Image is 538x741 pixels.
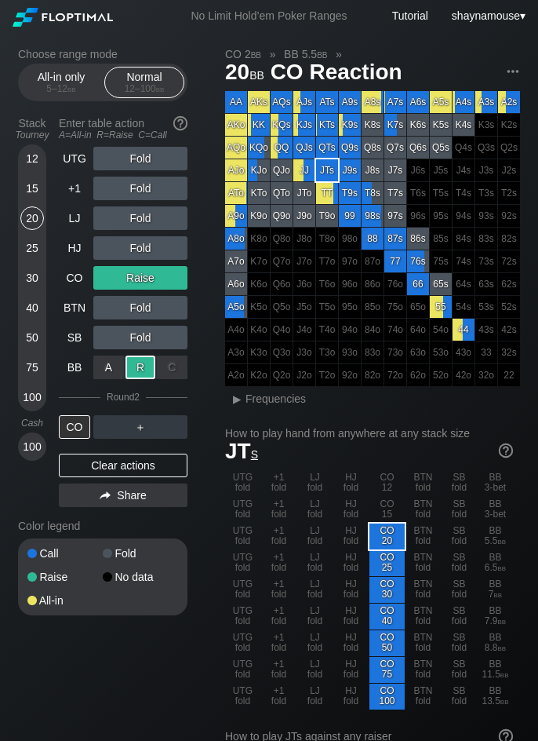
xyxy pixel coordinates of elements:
[156,83,165,94] span: bb
[430,137,452,159] div: Q5s
[453,159,474,181] div: 100% fold in prior round
[430,250,452,272] div: 100% fold in prior round
[498,273,520,295] div: 100% fold in prior round
[407,91,429,113] div: A6s
[25,68,97,97] div: All-in only
[103,548,178,559] div: Fold
[430,364,452,386] div: 100% fold in prior round
[497,442,514,459] img: help.32db89a4.svg
[59,177,90,200] div: +1
[225,364,247,386] div: 100% fold in prior round
[59,326,90,349] div: SB
[384,273,406,295] div: 100% fold in prior round
[384,91,406,113] div: A7s
[405,550,441,576] div: BTN fold
[362,182,384,204] div: T8s
[261,524,296,549] div: +1 fold
[27,595,103,606] div: All-in
[475,228,497,250] div: 100% fold in prior round
[339,137,361,159] div: Q9s
[271,296,293,318] div: 100% fold in prior round
[498,296,520,318] div: 100% fold in prior round
[316,228,338,250] div: 100% fold in prior round
[93,356,124,379] div: A
[333,470,369,496] div: HJ fold
[12,130,53,141] div: Tourney
[442,550,477,576] div: SB fold
[430,159,452,181] div: 100% fold in prior round
[407,159,429,181] div: 100% fold in prior round
[405,470,441,496] div: BTN fold
[225,91,247,113] div: AA
[223,60,267,86] span: 20
[271,273,293,295] div: 100% fold in prior round
[225,205,247,227] div: A9o
[453,250,474,272] div: 100% fold in prior round
[317,48,327,60] span: bb
[453,205,474,227] div: 100% fold in prior round
[316,250,338,272] div: 100% fold in prior round
[20,385,44,409] div: 100
[498,364,520,386] div: 100% fold in prior round
[93,326,187,349] div: Fold
[316,114,338,136] div: KTs
[339,364,361,386] div: 100% fold in prior round
[453,137,474,159] div: 100% fold in prior round
[384,159,406,181] div: J7s
[430,319,452,341] div: 100% fold in prior round
[157,356,187,379] div: C
[362,364,384,386] div: 100% fold in prior round
[93,236,187,260] div: Fold
[475,250,497,272] div: 100% fold in prior round
[261,604,296,630] div: +1 fold
[442,577,477,603] div: SB fold
[316,91,338,113] div: ATs
[392,9,428,22] a: Tutorial
[225,228,247,250] div: A8o
[498,137,520,159] div: 100% fold in prior round
[248,296,270,318] div: 100% fold in prior round
[369,550,405,576] div: CO 25
[407,228,429,250] div: 86s
[362,273,384,295] div: 100% fold in prior round
[67,83,76,94] span: bb
[293,137,315,159] div: QJs
[111,83,177,94] div: 12 – 100
[59,147,90,170] div: UTG
[225,250,247,272] div: A7o
[248,159,270,181] div: KJo
[362,159,384,181] div: J8s
[405,604,441,630] div: BTN fold
[475,364,497,386] div: 100% fold in prior round
[405,577,441,603] div: BTN fold
[475,159,497,181] div: 100% fold in prior round
[225,182,247,204] div: ATo
[225,296,247,318] div: A5o
[297,604,333,630] div: LJ fold
[362,296,384,318] div: 100% fold in prior round
[452,9,520,22] span: shaynamouse
[59,415,90,439] div: CO
[475,114,497,136] div: 100% fold in prior round
[271,341,293,363] div: 100% fold in prior round
[339,91,361,113] div: A9s
[407,250,429,272] div: 76s
[333,604,369,630] div: HJ fold
[225,159,247,181] div: AJo
[59,266,90,290] div: CO
[407,341,429,363] div: 100% fold in prior round
[475,137,497,159] div: 100% fold in prior round
[28,83,94,94] div: 5 – 12
[12,418,53,429] div: Cash
[297,550,333,576] div: LJ fold
[59,296,90,319] div: BTN
[20,435,44,458] div: 100
[225,604,260,630] div: UTG fold
[271,114,293,136] div: KQs
[293,341,315,363] div: 100% fold in prior round
[248,250,270,272] div: 100% fold in prior round
[20,266,44,290] div: 30
[293,114,315,136] div: KJs
[339,319,361,341] div: 100% fold in prior round
[407,364,429,386] div: 100% fold in prior round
